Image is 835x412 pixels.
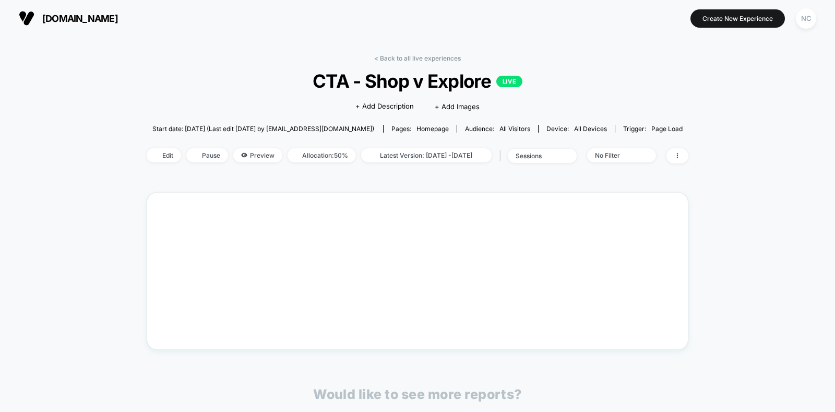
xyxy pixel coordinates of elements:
span: Device: [538,125,615,133]
div: Audience: [465,125,530,133]
span: All Visitors [499,125,530,133]
a: < Back to all live experiences [374,54,461,62]
span: homepage [416,125,449,133]
p: LIVE [496,76,522,87]
span: Pause [186,148,228,162]
span: | [497,148,508,163]
span: Preview [233,148,282,162]
div: sessions [516,152,557,160]
div: NC [796,8,816,29]
span: + Add Images [435,102,480,111]
button: [DOMAIN_NAME] [16,10,121,27]
span: Latest Version: [DATE] - [DATE] [361,148,492,162]
button: Create New Experience [690,9,785,28]
span: Allocation: 50% [288,148,356,162]
div: No Filter [595,151,637,159]
button: NC [793,8,819,29]
span: Page Load [651,125,683,133]
div: Pages: [391,125,449,133]
span: CTA - Shop v Explore [174,70,661,92]
img: Visually logo [19,10,34,26]
span: + Add Description [355,101,414,112]
div: Trigger: [623,125,683,133]
p: Would like to see more reports? [313,386,522,402]
span: Start date: [DATE] (Last edit [DATE] by [EMAIL_ADDRESS][DOMAIN_NAME]) [152,125,374,133]
span: [DOMAIN_NAME] [42,13,118,24]
span: Edit [147,148,181,162]
span: all devices [574,125,607,133]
